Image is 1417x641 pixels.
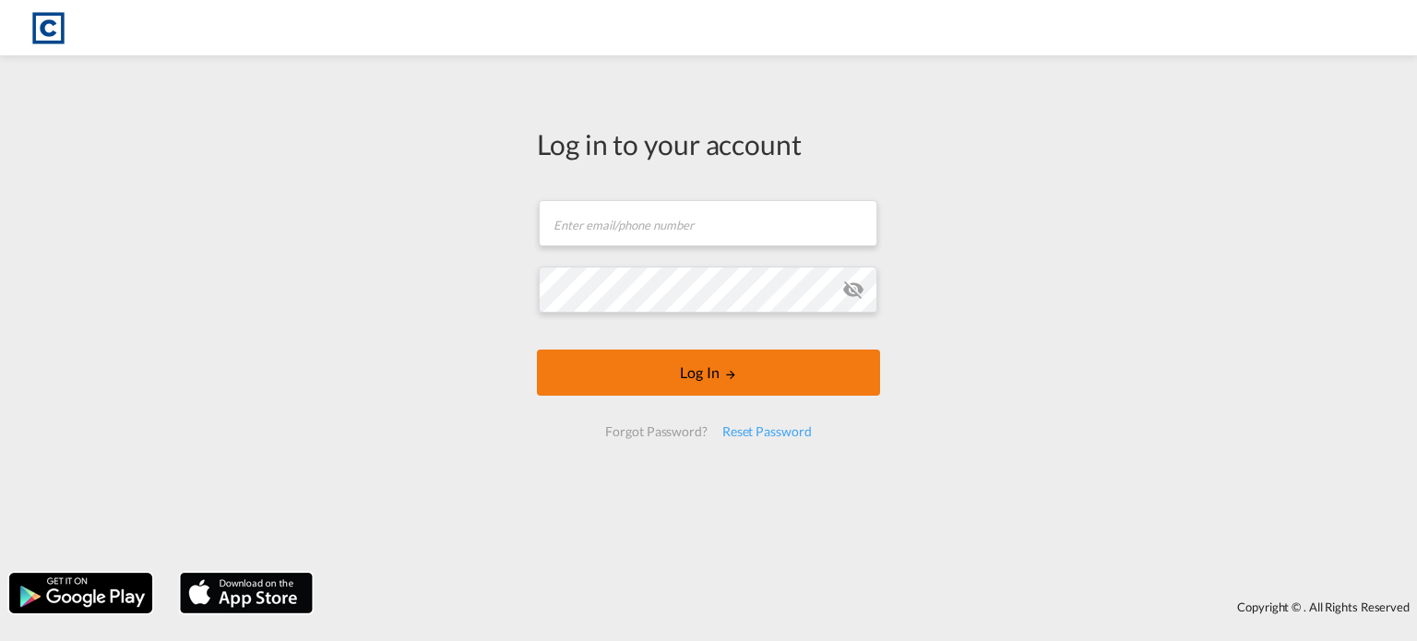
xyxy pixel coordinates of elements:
div: Copyright © . All Rights Reserved [322,591,1417,623]
div: Log in to your account [537,125,880,163]
md-icon: icon-eye-off [842,279,864,301]
button: LOGIN [537,350,880,396]
img: apple.png [178,571,315,615]
img: google.png [7,571,154,615]
input: Enter email/phone number [539,200,877,246]
div: Reset Password [715,415,819,448]
img: 1fdb9190129311efbfaf67cbb4249bed.jpeg [28,7,69,49]
div: Forgot Password? [598,415,714,448]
